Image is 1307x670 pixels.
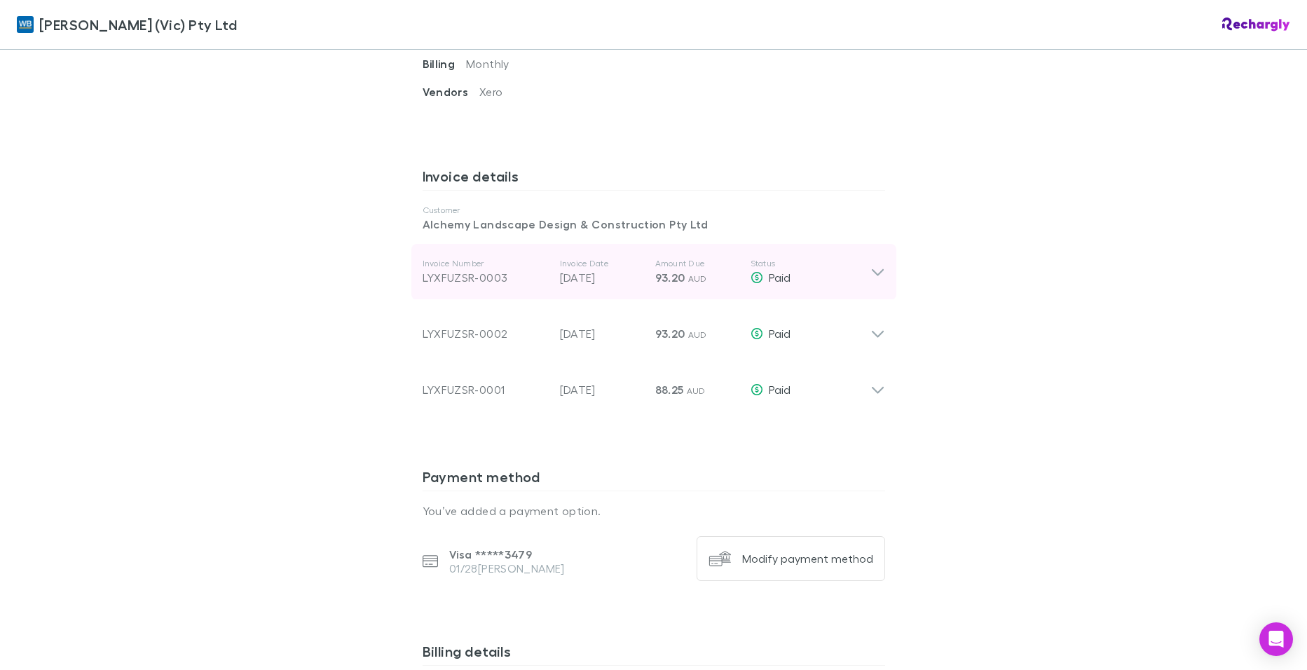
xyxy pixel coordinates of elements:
[466,57,509,70] span: Monthly
[411,244,896,300] div: Invoice NumberLYXFUZSR-0003Invoice Date[DATE]Amount Due93.20 AUDStatusPaid
[423,85,480,99] span: Vendors
[688,273,707,284] span: AUD
[411,300,896,356] div: LYXFUZSR-0002[DATE]93.20 AUDPaid
[479,85,502,98] span: Xero
[1222,18,1290,32] img: Rechargly Logo
[17,16,34,33] img: William Buck (Vic) Pty Ltd's Logo
[709,547,731,570] img: Modify payment method's Logo
[688,329,707,340] span: AUD
[751,258,870,269] p: Status
[769,271,791,284] span: Paid
[411,356,896,412] div: LYXFUZSR-0001[DATE]88.25 AUDPaid
[423,205,885,216] p: Customer
[449,561,565,575] p: 01/28 [PERSON_NAME]
[655,258,739,269] p: Amount Due
[423,643,885,665] h3: Billing details
[742,552,873,566] div: Modify payment method
[560,325,644,342] p: [DATE]
[423,325,549,342] div: LYXFUZSR-0002
[423,167,885,190] h3: Invoice details
[423,258,549,269] p: Invoice Number
[655,327,685,341] span: 93.20
[423,57,467,71] span: Billing
[39,14,237,35] span: [PERSON_NAME] (Vic) Pty Ltd
[423,216,885,233] p: Alchemy Landscape Design & Construction Pty Ltd
[560,381,644,398] p: [DATE]
[769,383,791,396] span: Paid
[655,271,685,285] span: 93.20
[423,381,549,398] div: LYXFUZSR-0001
[560,269,644,286] p: [DATE]
[687,385,706,396] span: AUD
[769,327,791,340] span: Paid
[560,258,644,269] p: Invoice Date
[423,502,885,519] p: You’ve added a payment option.
[423,269,549,286] div: LYXFUZSR-0003
[1259,622,1293,656] div: Open Intercom Messenger
[423,468,885,491] h3: Payment method
[697,536,885,581] button: Modify payment method
[655,383,684,397] span: 88.25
